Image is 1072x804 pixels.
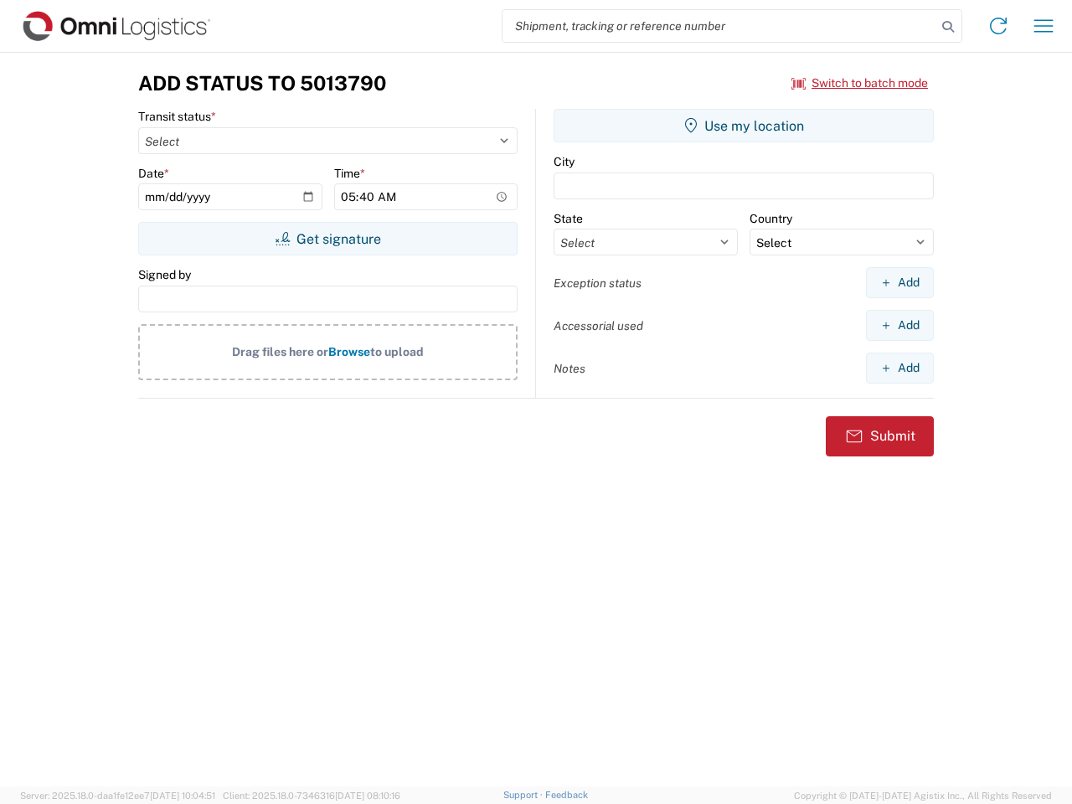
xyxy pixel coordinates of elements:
[20,791,215,801] span: Server: 2025.18.0-daa1fe12ee7
[328,345,370,358] span: Browse
[138,267,191,282] label: Signed by
[826,416,934,456] button: Submit
[334,166,365,181] label: Time
[545,790,588,800] a: Feedback
[138,166,169,181] label: Date
[866,267,934,298] button: Add
[503,790,545,800] a: Support
[554,154,575,169] label: City
[554,361,585,376] label: Notes
[794,788,1052,803] span: Copyright © [DATE]-[DATE] Agistix Inc., All Rights Reserved
[502,10,936,42] input: Shipment, tracking or reference number
[750,211,792,226] label: Country
[335,791,400,801] span: [DATE] 08:10:16
[138,109,216,124] label: Transit status
[138,222,518,255] button: Get signature
[370,345,424,358] span: to upload
[866,310,934,341] button: Add
[554,276,642,291] label: Exception status
[554,109,934,142] button: Use my location
[232,345,328,358] span: Drag files here or
[223,791,400,801] span: Client: 2025.18.0-7346316
[866,353,934,384] button: Add
[138,71,386,95] h3: Add Status to 5013790
[150,791,215,801] span: [DATE] 10:04:51
[791,70,928,97] button: Switch to batch mode
[554,211,583,226] label: State
[554,318,643,333] label: Accessorial used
